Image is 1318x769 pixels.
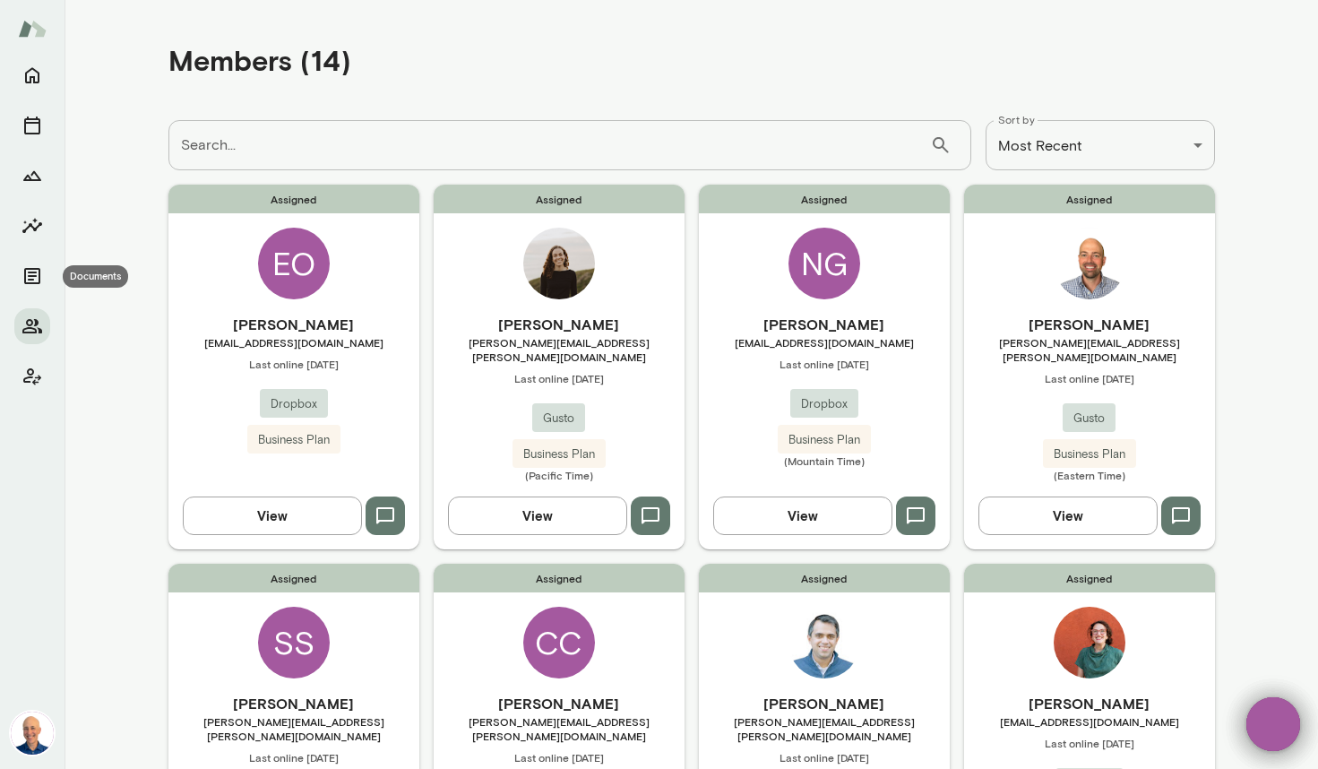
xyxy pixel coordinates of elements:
[699,714,950,743] span: [PERSON_NAME][EMAIL_ADDRESS][PERSON_NAME][DOMAIN_NAME]
[964,468,1215,482] span: (Eastern Time)
[183,497,362,534] button: View
[1043,445,1136,463] span: Business Plan
[14,158,50,194] button: Growth Plan
[1063,410,1116,428] span: Gusto
[964,314,1215,335] h6: [PERSON_NAME]
[513,445,606,463] span: Business Plan
[14,359,50,394] button: Client app
[998,112,1035,127] label: Sort by
[978,497,1158,534] button: View
[168,335,419,350] span: [EMAIL_ADDRESS][DOMAIN_NAME]
[699,314,950,335] h6: [PERSON_NAME]
[168,185,419,213] span: Assigned
[258,607,330,678] div: SS
[699,185,950,213] span: Assigned
[434,371,685,385] span: Last online [DATE]
[964,693,1215,714] h6: [PERSON_NAME]
[434,714,685,743] span: [PERSON_NAME][EMAIL_ADDRESS][PERSON_NAME][DOMAIN_NAME]
[14,57,50,93] button: Home
[699,564,950,592] span: Assigned
[168,43,351,77] h4: Members (14)
[699,693,950,714] h6: [PERSON_NAME]
[434,564,685,592] span: Assigned
[790,395,858,413] span: Dropbox
[434,468,685,482] span: (Pacific Time)
[434,185,685,213] span: Assigned
[168,714,419,743] span: [PERSON_NAME][EMAIL_ADDRESS][PERSON_NAME][DOMAIN_NAME]
[964,736,1215,750] span: Last online [DATE]
[260,395,328,413] span: Dropbox
[523,228,595,299] img: Sarah Jacobson
[247,431,340,449] span: Business Plan
[964,564,1215,592] span: Assigned
[532,410,585,428] span: Gusto
[14,208,50,244] button: Insights
[713,497,892,534] button: View
[1054,607,1125,678] img: Sarah Gurman
[964,371,1215,385] span: Last online [DATE]
[258,228,330,299] div: EO
[434,314,685,335] h6: [PERSON_NAME]
[788,607,860,678] img: Eric Jester
[523,607,595,678] div: CC
[168,564,419,592] span: Assigned
[14,308,50,344] button: Members
[434,693,685,714] h6: [PERSON_NAME]
[168,750,419,765] span: Last online [DATE]
[11,712,54,755] img: Mark Lazen
[964,335,1215,364] span: [PERSON_NAME][EMAIL_ADDRESS][PERSON_NAME][DOMAIN_NAME]
[778,431,871,449] span: Business Plan
[699,357,950,371] span: Last online [DATE]
[788,228,860,299] div: NG
[699,335,950,350] span: [EMAIL_ADDRESS][DOMAIN_NAME]
[168,357,419,371] span: Last online [DATE]
[434,335,685,364] span: [PERSON_NAME][EMAIL_ADDRESS][PERSON_NAME][DOMAIN_NAME]
[1054,228,1125,299] img: Travis Anderson
[699,750,950,765] span: Last online [DATE]
[699,454,950,468] span: (Mountain Time)
[168,314,419,335] h6: [PERSON_NAME]
[448,497,627,534] button: View
[986,120,1215,170] div: Most Recent
[63,265,128,288] div: Documents
[964,185,1215,213] span: Assigned
[434,750,685,765] span: Last online [DATE]
[964,714,1215,729] span: [EMAIL_ADDRESS][DOMAIN_NAME]
[168,693,419,714] h6: [PERSON_NAME]
[14,258,50,294] button: Documents
[18,12,47,46] img: Mento
[14,108,50,143] button: Sessions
